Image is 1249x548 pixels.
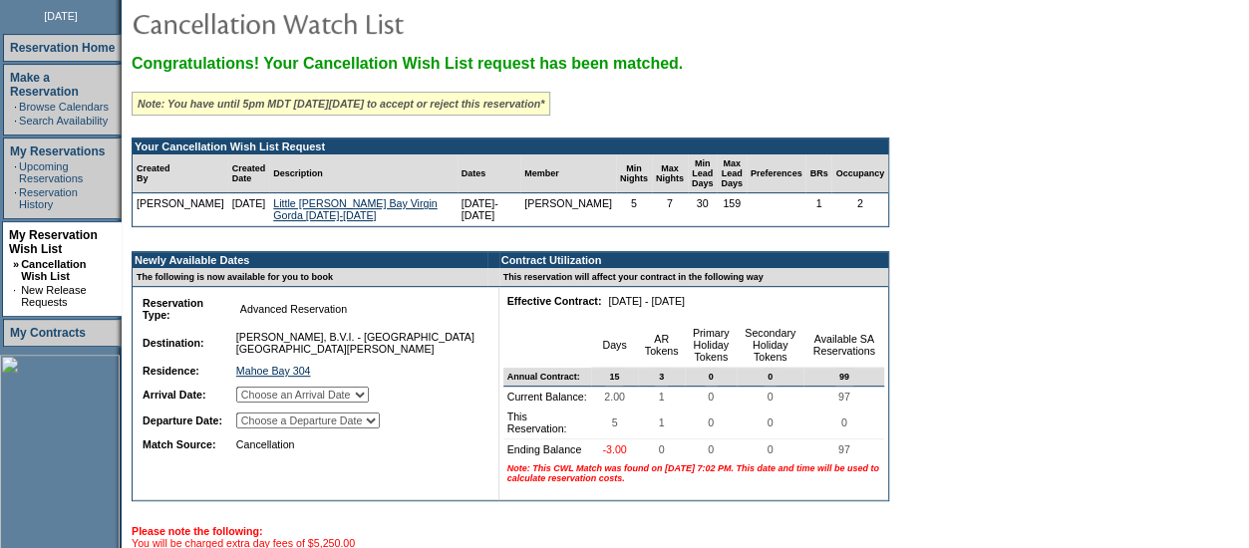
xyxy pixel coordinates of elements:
[638,323,686,368] td: AR Tokens
[10,41,115,55] a: Reservation Home
[503,407,592,439] td: This Reservation:
[10,71,79,99] a: Make a Reservation
[10,326,86,340] a: My Contracts
[269,154,457,193] td: Description
[236,299,351,319] span: Advanced Reservation
[133,193,228,226] td: [PERSON_NAME]
[688,154,718,193] td: Min Lead Days
[764,368,777,386] span: 0
[503,459,884,487] td: Note: This CWL Match was found on [DATE] 7:02 PM. This date and time will be used to calculate re...
[616,193,652,226] td: 5
[655,412,669,432] span: 1
[19,101,109,113] a: Browse Calendars
[605,368,623,386] span: 15
[143,337,204,349] b: Destination:
[458,154,521,193] td: Dates
[837,412,851,432] span: 0
[10,144,105,158] a: My Reservations
[19,115,108,127] a: Search Availability
[616,154,652,193] td: Min Nights
[764,412,778,432] span: 0
[14,160,17,184] td: ·
[655,387,669,407] span: 1
[458,193,521,226] td: [DATE]- [DATE]
[228,193,270,226] td: [DATE]
[652,193,688,226] td: 7
[652,154,688,193] td: Max Nights
[705,368,718,386] span: 0
[655,439,669,459] span: 0
[717,154,747,193] td: Max Lead Days
[19,160,83,184] a: Upcoming Reservations
[737,323,804,368] td: Secondary Holiday Tokens
[717,193,747,226] td: 159
[503,368,592,387] td: Annual Contract:
[143,297,203,321] b: Reservation Type:
[133,138,888,154] td: Your Cancellation Wish List Request
[600,387,629,407] span: 2.00
[831,193,888,226] td: 2
[591,323,637,368] td: Days
[232,434,481,454] td: Cancellation
[19,186,78,210] a: Reservation History
[598,439,630,459] span: -3.00
[133,252,487,268] td: Newly Available Dates
[14,186,17,210] td: ·
[232,327,481,359] td: [PERSON_NAME], B.V.I. - [GEOGRAPHIC_DATA] [GEOGRAPHIC_DATA][PERSON_NAME]
[499,252,888,268] td: Contract Utilization
[764,439,778,459] span: 0
[133,154,228,193] td: Created By
[133,268,487,287] td: The following is now available for you to book
[132,55,683,72] span: Congratulations! Your Cancellation Wish List request has been matched.
[499,268,888,287] td: This reservation will affect your contract in the following way
[834,439,854,459] span: 97
[13,284,19,308] td: ·
[805,154,831,193] td: BRs
[747,154,806,193] td: Preferences
[21,284,86,308] a: New Release Requests
[143,389,205,401] b: Arrival Date:
[608,412,622,432] span: 5
[704,412,718,432] span: 0
[835,368,853,386] span: 99
[9,228,98,256] a: My Reservation Wish List
[685,323,736,368] td: Primary Holiday Tokens
[143,414,222,426] b: Departure Date:
[803,323,884,368] td: Available SA Reservations
[704,439,718,459] span: 0
[143,365,199,377] b: Residence:
[44,10,78,22] span: [DATE]
[14,115,17,127] td: ·
[236,365,311,377] a: Mahoe Bay 304
[132,525,262,537] b: Please note the following:
[688,193,718,226] td: 30
[704,387,718,407] span: 0
[834,387,854,407] span: 97
[655,368,668,386] span: 3
[228,154,270,193] td: Created Date
[805,193,831,226] td: 1
[132,3,530,43] img: pgTtlCancellationNotification.gif
[143,438,215,450] b: Match Source:
[507,295,602,307] b: Effective Contract:
[14,101,17,113] td: ·
[608,295,685,307] nobr: [DATE] - [DATE]
[520,193,616,226] td: [PERSON_NAME]
[831,154,888,193] td: Occupancy
[273,197,437,221] a: Little [PERSON_NAME] Bay Virgin Gorda [DATE]-[DATE]
[21,258,86,282] a: Cancellation Wish List
[138,98,544,110] i: Note: You have until 5pm MDT [DATE][DATE] to accept or reject this reservation*
[503,439,592,459] td: Ending Balance
[520,154,616,193] td: Member
[764,387,778,407] span: 0
[13,258,19,270] b: »
[503,387,592,407] td: Current Balance:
